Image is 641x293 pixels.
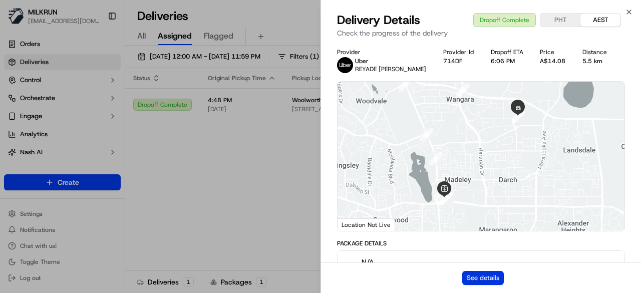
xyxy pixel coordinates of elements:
div: Price [540,48,566,56]
button: AEST [580,14,620,27]
button: PHT [540,14,580,27]
img: uber-new-logo.jpeg [337,57,353,73]
div: 21 [439,192,452,205]
div: Provider Id [443,48,475,56]
div: Location Not Live [338,218,395,231]
div: 22 [434,187,447,200]
span: Delivery Details [337,12,420,28]
div: Dropoff ETA [491,48,524,56]
div: 29 [456,84,469,97]
button: See details [462,271,504,285]
div: 25 [399,78,412,91]
div: 5.5 km [582,57,608,65]
p: Check the progress of the delivery [337,28,625,38]
button: N/A [338,251,624,283]
div: A$14.08 [540,57,566,65]
div: 23 [429,152,442,165]
div: 24 [420,128,433,141]
span: REYADE [PERSON_NAME] [355,65,426,73]
span: N/A [362,257,395,267]
div: Package Details [337,239,625,247]
div: Provider [337,48,427,56]
div: Distance [582,48,608,56]
div: 11 [440,192,453,205]
button: 714DF [443,57,462,65]
div: 6:06 PM [491,57,524,65]
p: Uber [355,57,426,65]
